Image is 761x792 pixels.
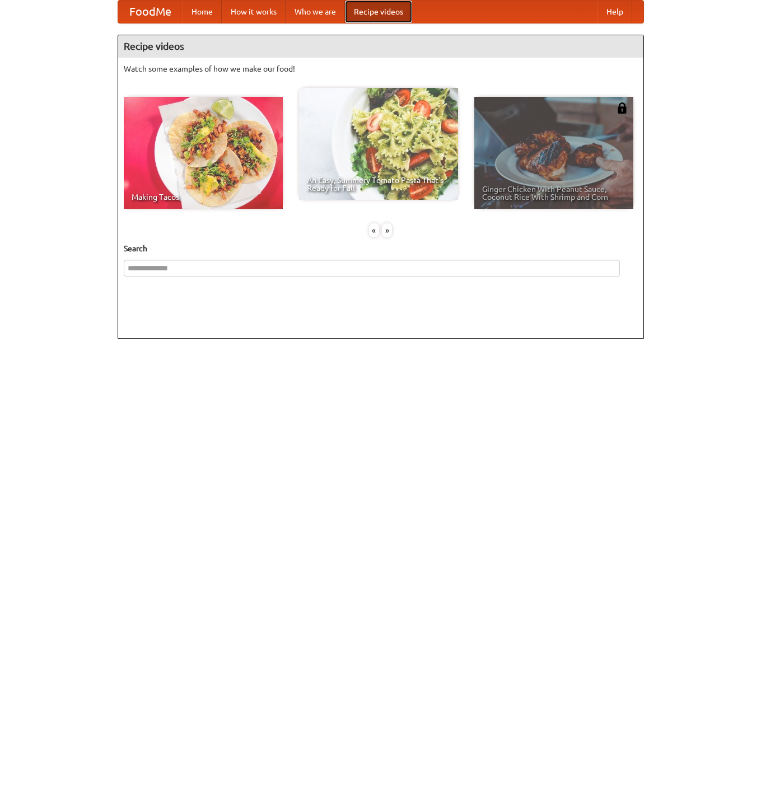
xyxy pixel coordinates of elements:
div: « [369,223,379,237]
div: » [382,223,392,237]
a: Recipe videos [345,1,412,23]
a: Who we are [286,1,345,23]
h4: Recipe videos [118,35,643,58]
a: FoodMe [118,1,183,23]
a: Making Tacos [124,97,283,209]
a: How it works [222,1,286,23]
a: An Easy, Summery Tomato Pasta That's Ready for Fall [299,88,458,200]
img: 483408.png [617,102,628,114]
span: Making Tacos [132,193,275,201]
h5: Search [124,243,638,254]
span: An Easy, Summery Tomato Pasta That's Ready for Fall [307,176,450,192]
a: Home [183,1,222,23]
a: Help [597,1,632,23]
p: Watch some examples of how we make our food! [124,63,638,74]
